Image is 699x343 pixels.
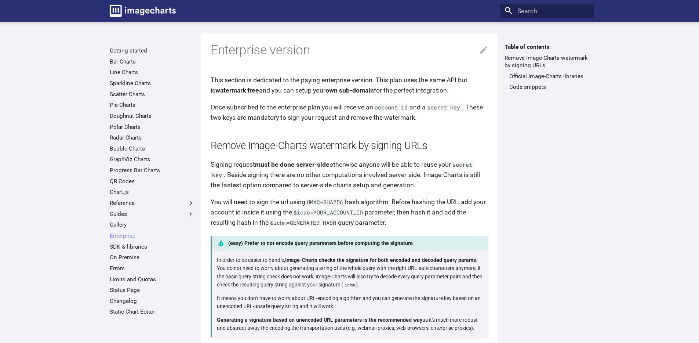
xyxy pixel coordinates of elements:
code: secret key [426,104,462,111]
a: Gallery [110,221,194,228]
a: Scatter Charts [110,91,194,98]
a: Progress Bar Charts [110,167,194,174]
p: In order to be easier to handle, . You do not need to worry about generating a string of the whol... [217,256,483,289]
a: Changelog [110,297,194,305]
nav: Remove Image-Charts watermark by signing URLs [505,73,589,91]
input: Search [500,4,594,18]
a: Code snippets [509,83,589,91]
a: Doughnut Charts [110,112,194,120]
a: Limits and Quotas [110,276,194,283]
a: Status Page [110,286,194,294]
code: &ichm=GENERATED_HASH [269,219,338,226]
a: Errors [110,265,194,272]
strong: own sub-domain [325,87,374,94]
a: Sparkline Charts [110,80,194,87]
p: as it's much more robust and abstract away the encoding the transportation uses (e.g. webmail pro... [217,316,483,332]
label: Guides [110,210,194,218]
a: Enterprise [110,232,194,239]
p: You will need to sign the url using hash algorithm. Before hashing the URL, add your account id i... [211,197,488,228]
label: Reference [110,199,194,207]
a: Radar Charts [110,134,194,141]
code: HMAC-SHA256 [305,198,345,206]
label: Table of contents [500,43,594,51]
a: Line Charts [110,69,194,76]
img: logo [110,5,176,17]
strong: must be done server-side [255,161,330,168]
a: Static Chart Editor [110,308,194,315]
h2: Remove Image-Charts watermark by signing URLs [211,139,488,153]
a: Getting started [110,47,194,54]
a: Bubble Charts [110,145,194,152]
a: Official Image-Charts libraries [509,73,589,80]
a: Chart.js [110,188,194,196]
code: ichm [343,282,356,288]
p: It means you don't have to worry about URL-encoding algorithm and you can generate the signature ... [217,294,483,311]
nav: Table of contents [500,43,594,91]
h1: Enterprise version [211,42,488,59]
strong: Image-Charts checks the signature for both encoded and decoded query params [285,257,476,263]
a: GraphViz Charts [110,156,194,163]
strong: watermark free [215,87,259,94]
p: (easy) Prefer to not encode query parameters before computing the signature [211,236,488,250]
code: &icac=YOUR_ACCOUNT_ID [292,209,365,216]
a: On Premise [110,254,194,261]
a: Remove Image-Charts watermark by signing URLs [505,54,589,69]
a: Image-Charts documentation [106,1,179,20]
a: QR Codes [110,178,194,185]
p: Once subscribed to the enterprise plan you will receive an and a . These two keys are mandatory t... [211,102,488,123]
a: SDK & libraries [110,243,194,250]
p: This section is dedicated to the paying enterprise version. This plan uses the same API but is an... [211,75,488,95]
code: account id [373,104,409,111]
a: Pie Charts [110,101,194,109]
a: Polar Charts [110,123,194,131]
strong: Generating a signature based on unencoded URL parameters is the recommended way [217,317,422,323]
p: Signing request otherwise anyone will be able to reuse your . Beside signing there are no other c... [211,159,488,190]
a: Bar Charts [110,58,194,65]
